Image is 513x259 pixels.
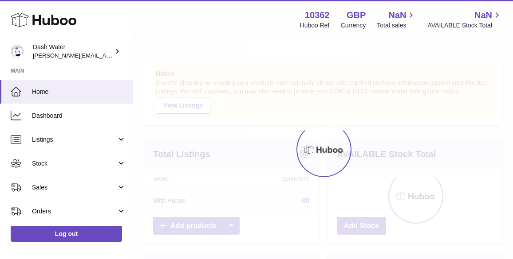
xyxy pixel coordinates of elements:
[32,207,117,216] span: Orders
[32,159,117,168] span: Stock
[377,9,416,30] a: NaN Total sales
[11,45,24,58] img: james@dash-water.com
[32,112,126,120] span: Dashboard
[341,21,366,30] div: Currency
[305,9,330,21] strong: 10362
[33,52,178,59] span: [PERSON_NAME][EMAIL_ADDRESS][DOMAIN_NAME]
[427,21,502,30] span: AVAILABLE Stock Total
[377,21,416,30] span: Total sales
[32,88,126,96] span: Home
[347,9,366,21] strong: GBP
[474,9,492,21] span: NaN
[32,135,117,144] span: Listings
[32,183,117,192] span: Sales
[11,226,122,242] a: Log out
[388,9,406,21] span: NaN
[33,43,113,60] div: Dash Water
[300,21,330,30] div: Huboo Ref
[427,9,502,30] a: NaN AVAILABLE Stock Total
